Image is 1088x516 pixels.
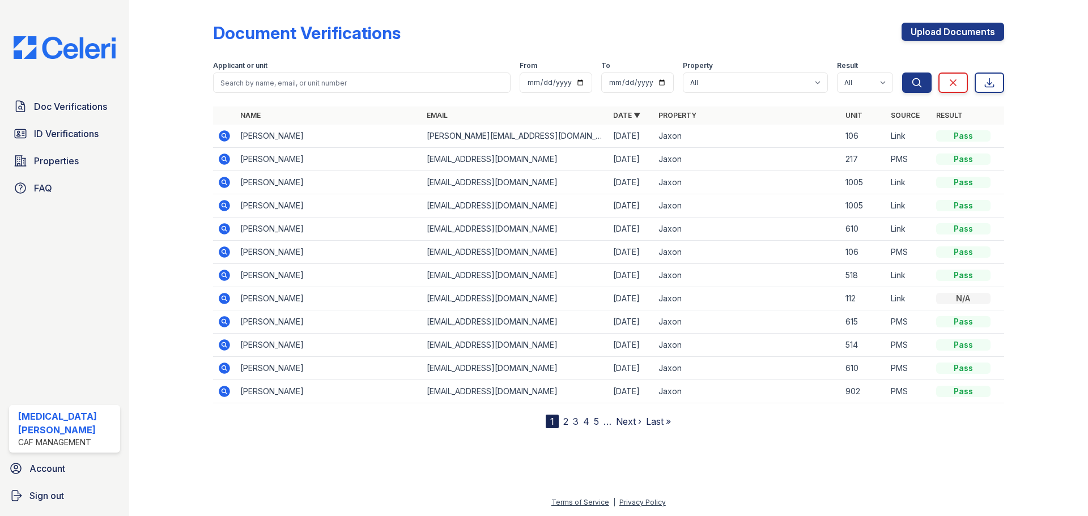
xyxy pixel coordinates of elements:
[936,153,991,165] div: Pass
[236,264,422,287] td: [PERSON_NAME]
[658,111,696,120] a: Property
[236,218,422,241] td: [PERSON_NAME]
[29,489,64,502] span: Sign out
[613,111,640,120] a: Date ▼
[936,270,991,281] div: Pass
[654,380,840,403] td: Jaxon
[236,171,422,194] td: [PERSON_NAME]
[841,125,886,148] td: 106
[936,339,991,351] div: Pass
[886,218,932,241] td: Link
[609,264,654,287] td: [DATE]
[886,148,932,171] td: PMS
[654,241,840,264] td: Jaxon
[422,194,609,218] td: [EMAIL_ADDRESS][DOMAIN_NAME]
[422,287,609,310] td: [EMAIL_ADDRESS][DOMAIN_NAME]
[9,122,120,145] a: ID Verifications
[654,334,840,357] td: Jaxon
[613,498,615,506] div: |
[422,218,609,241] td: [EMAIL_ADDRESS][DOMAIN_NAME]
[18,410,116,437] div: [MEDICAL_DATA][PERSON_NAME]
[422,171,609,194] td: [EMAIL_ADDRESS][DOMAIN_NAME]
[213,61,267,70] label: Applicant or unit
[236,194,422,218] td: [PERSON_NAME]
[841,380,886,403] td: 902
[646,416,671,427] a: Last »
[841,171,886,194] td: 1005
[609,148,654,171] td: [DATE]
[5,484,125,507] a: Sign out
[936,293,991,304] div: N/A
[583,416,589,427] a: 4
[609,357,654,380] td: [DATE]
[654,148,840,171] td: Jaxon
[886,380,932,403] td: PMS
[609,194,654,218] td: [DATE]
[551,498,609,506] a: Terms of Service
[683,61,713,70] label: Property
[936,363,991,374] div: Pass
[18,437,116,448] div: CAF Management
[837,61,858,70] label: Result
[654,287,840,310] td: Jaxon
[422,264,609,287] td: [EMAIL_ADDRESS][DOMAIN_NAME]
[841,148,886,171] td: 217
[936,111,963,120] a: Result
[609,171,654,194] td: [DATE]
[9,177,120,199] a: FAQ
[936,316,991,327] div: Pass
[841,194,886,218] td: 1005
[594,416,599,427] a: 5
[654,125,840,148] td: Jaxon
[9,150,120,172] a: Properties
[236,125,422,148] td: [PERSON_NAME]
[936,200,991,211] div: Pass
[601,61,610,70] label: To
[886,125,932,148] td: Link
[654,310,840,334] td: Jaxon
[520,61,537,70] label: From
[563,416,568,427] a: 2
[654,194,840,218] td: Jaxon
[841,334,886,357] td: 514
[654,218,840,241] td: Jaxon
[886,357,932,380] td: PMS
[841,218,886,241] td: 610
[5,36,125,59] img: CE_Logo_Blue-a8612792a0a2168367f1c8372b55b34899dd931a85d93a1a3d3e32e68fde9ad4.png
[236,287,422,310] td: [PERSON_NAME]
[609,310,654,334] td: [DATE]
[29,462,65,475] span: Account
[886,194,932,218] td: Link
[841,264,886,287] td: 518
[236,334,422,357] td: [PERSON_NAME]
[34,127,99,140] span: ID Verifications
[609,241,654,264] td: [DATE]
[422,125,609,148] td: [PERSON_NAME][EMAIL_ADDRESS][DOMAIN_NAME]
[936,177,991,188] div: Pass
[654,171,840,194] td: Jaxon
[422,334,609,357] td: [EMAIL_ADDRESS][DOMAIN_NAME]
[236,357,422,380] td: [PERSON_NAME]
[422,357,609,380] td: [EMAIL_ADDRESS][DOMAIN_NAME]
[422,310,609,334] td: [EMAIL_ADDRESS][DOMAIN_NAME]
[236,310,422,334] td: [PERSON_NAME]
[886,171,932,194] td: Link
[886,287,932,310] td: Link
[422,241,609,264] td: [EMAIL_ADDRESS][DOMAIN_NAME]
[427,111,448,120] a: Email
[841,357,886,380] td: 610
[616,416,641,427] a: Next ›
[845,111,862,120] a: Unit
[609,218,654,241] td: [DATE]
[236,148,422,171] td: [PERSON_NAME]
[886,264,932,287] td: Link
[236,241,422,264] td: [PERSON_NAME]
[654,357,840,380] td: Jaxon
[841,241,886,264] td: 106
[422,148,609,171] td: [EMAIL_ADDRESS][DOMAIN_NAME]
[936,223,991,234] div: Pass
[891,111,920,120] a: Source
[609,287,654,310] td: [DATE]
[213,23,401,43] div: Document Verifications
[240,111,261,120] a: Name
